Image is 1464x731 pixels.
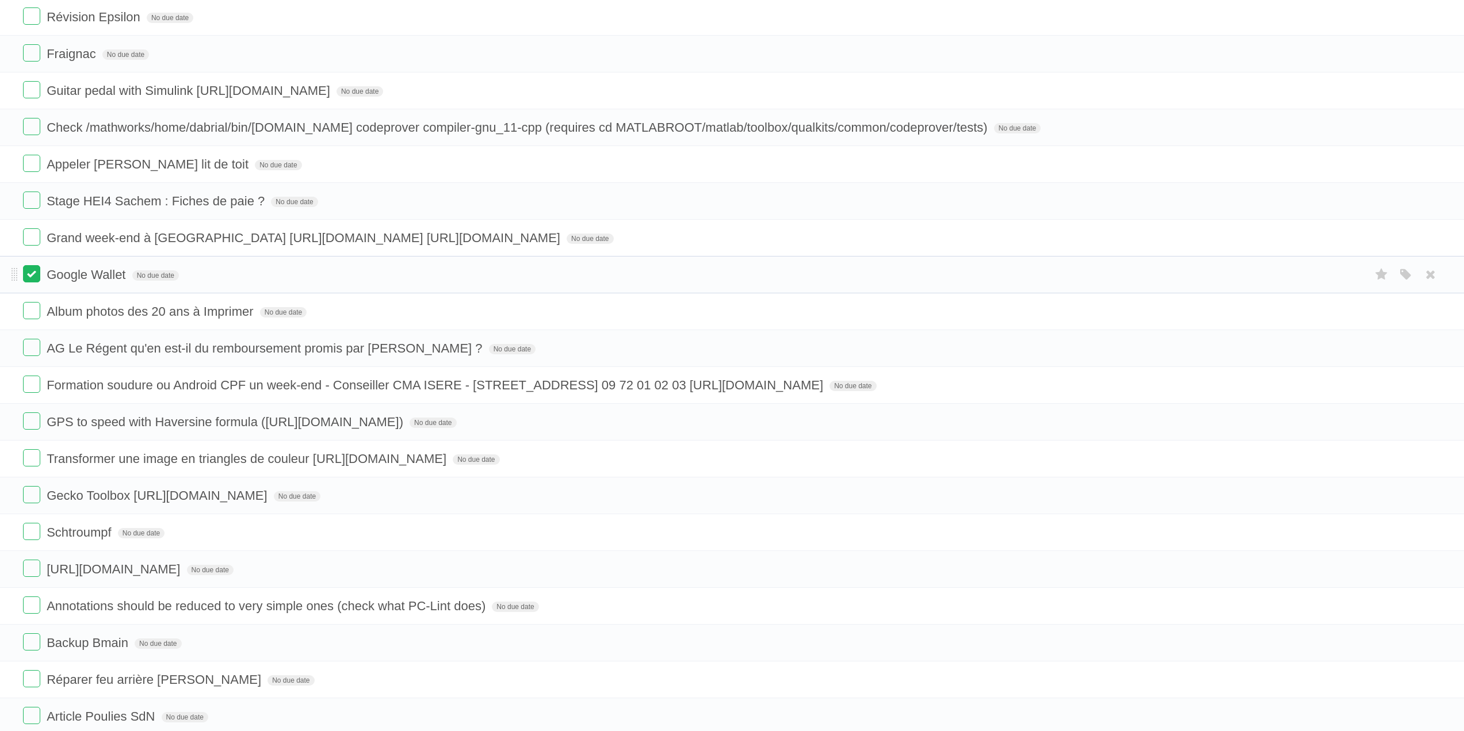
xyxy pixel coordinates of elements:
[23,81,40,98] label: Done
[47,378,826,392] span: Formation soudure ou Android CPF un week-end - Conseiller CMA ISERE - [STREET_ADDRESS] 09 72 01 0...
[47,451,449,466] span: Transformer une image en triangles de couleur [URL][DOMAIN_NAME]
[47,194,267,208] span: Stage HEI4 Sachem : Fiches de paie ?
[337,86,383,97] span: No due date
[47,525,114,539] span: Schtroumpf
[23,228,40,246] label: Done
[47,267,128,282] span: Google Wallet
[47,231,563,245] span: Grand week-end à [GEOGRAPHIC_DATA] [URL][DOMAIN_NAME] [URL][DOMAIN_NAME]
[271,197,318,207] span: No due date
[47,47,99,61] span: Fraignac
[994,123,1041,133] span: No due date
[255,160,301,170] span: No due date
[118,528,165,538] span: No due date
[47,157,251,171] span: Appeler [PERSON_NAME] lit de toit
[47,599,488,613] span: Annotations should be reduced to very simple ones (check what PC-Lint does)
[23,339,40,356] label: Done
[23,707,40,724] label: Done
[135,638,181,649] span: No due date
[162,712,208,722] span: No due date
[47,415,406,429] span: GPS to speed with Haversine formula ([URL][DOMAIN_NAME])
[23,596,40,614] label: Done
[23,44,40,62] label: Done
[274,491,320,502] span: No due date
[132,270,179,281] span: No due date
[453,454,499,465] span: No due date
[23,523,40,540] label: Done
[187,565,234,575] span: No due date
[47,10,143,24] span: Révision Epsilon
[410,418,456,428] span: No due date
[23,192,40,209] label: Done
[23,155,40,172] label: Done
[102,49,149,60] span: No due date
[47,488,270,503] span: Gecko Toolbox [URL][DOMAIN_NAME]
[23,118,40,135] label: Done
[47,562,183,576] span: [URL][DOMAIN_NAME]
[47,120,991,135] span: Check /mathworks/home/dabrial/bin/[DOMAIN_NAME] codeprover compiler-gnu_11-cpp (requires cd MATLA...
[23,376,40,393] label: Done
[47,709,158,724] span: Article Poulies SdN
[260,307,307,317] span: No due date
[23,449,40,466] label: Done
[147,13,193,23] span: No due date
[23,670,40,687] label: Done
[830,381,876,391] span: No due date
[47,304,257,319] span: Album photos des 20 ans à Imprimer
[492,602,538,612] span: No due date
[23,560,40,577] label: Done
[23,7,40,25] label: Done
[23,633,40,650] label: Done
[489,344,536,354] span: No due date
[23,265,40,282] label: Done
[47,341,485,355] span: AG Le Régent qu'en est-il du remboursement promis par [PERSON_NAME] ?
[47,672,264,687] span: Réparer feu arrière [PERSON_NAME]
[47,83,333,98] span: Guitar pedal with Simulink [URL][DOMAIN_NAME]
[23,486,40,503] label: Done
[1371,265,1393,284] label: Star task
[47,636,131,650] span: Backup Bmain
[23,302,40,319] label: Done
[267,675,314,686] span: No due date
[567,234,613,244] span: No due date
[23,412,40,430] label: Done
